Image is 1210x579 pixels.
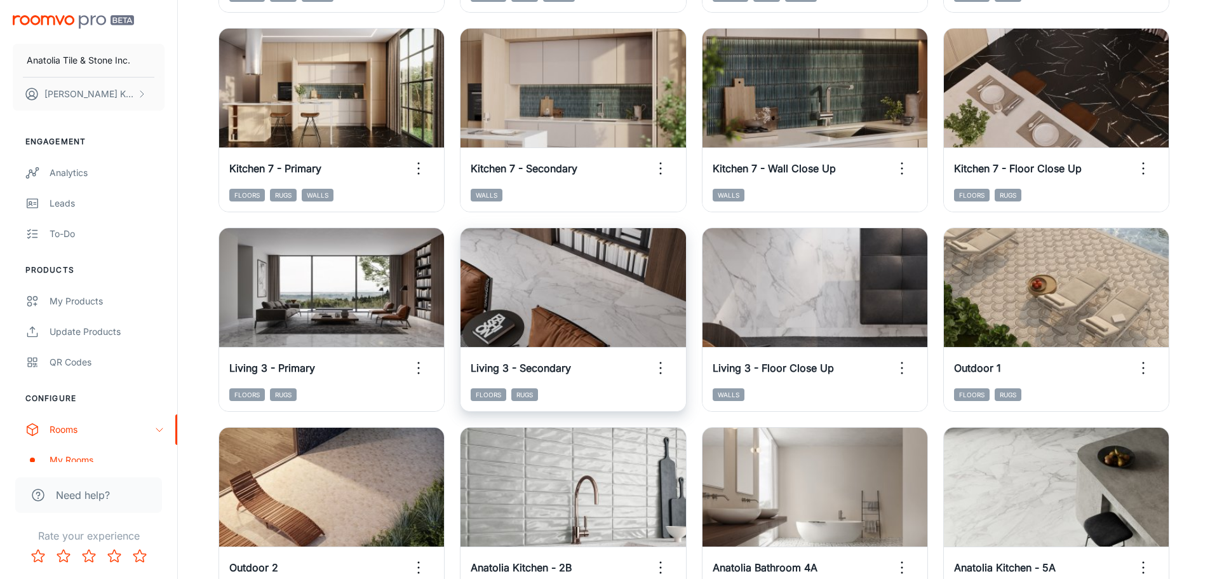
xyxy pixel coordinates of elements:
[713,360,834,376] h6: Living 3 - Floor Close Up
[713,388,744,401] span: Walls
[954,388,990,401] span: Floors
[50,166,165,180] div: Analytics
[229,161,321,176] h6: Kitchen 7 - Primary
[27,53,130,67] p: Anatolia Tile & Stone Inc.
[229,189,265,201] span: Floors
[229,560,278,575] h6: Outdoor 2
[50,227,165,241] div: To-do
[229,360,315,376] h6: Living 3 - Primary
[25,543,51,569] button: Rate 1 star
[954,360,1001,376] h6: Outdoor 1
[471,560,572,575] h6: Anatolia Kitchen - 2B
[10,528,167,543] p: Rate your experience
[270,189,297,201] span: Rugs
[471,388,506,401] span: Floors
[302,189,333,201] span: Walls
[44,87,134,101] p: [PERSON_NAME] Kundargi
[50,423,154,437] div: Rooms
[13,15,134,29] img: Roomvo PRO Beta
[471,360,571,376] h6: Living 3 - Secondary
[954,189,990,201] span: Floors
[995,189,1021,201] span: Rugs
[13,44,165,77] button: Anatolia Tile & Stone Inc.
[50,453,165,467] div: My Rooms
[995,388,1021,401] span: Rugs
[471,161,577,176] h6: Kitchen 7 - Secondary
[50,325,165,339] div: Update Products
[13,78,165,111] button: [PERSON_NAME] Kundargi
[127,543,152,569] button: Rate 5 star
[50,196,165,210] div: Leads
[102,543,127,569] button: Rate 4 star
[954,560,1056,575] h6: Anatolia Kitchen - 5A
[76,543,102,569] button: Rate 3 star
[954,161,1082,176] h6: Kitchen 7 - Floor Close Up
[50,294,165,308] div: My Products
[511,388,538,401] span: Rugs
[56,487,110,503] span: Need help?
[229,388,265,401] span: Floors
[471,189,502,201] span: Walls
[713,161,836,176] h6: Kitchen 7 - Wall Close Up
[270,388,297,401] span: Rugs
[713,560,817,575] h6: Anatolia Bathroom 4A
[50,355,165,369] div: QR Codes
[713,189,744,201] span: Walls
[51,543,76,569] button: Rate 2 star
